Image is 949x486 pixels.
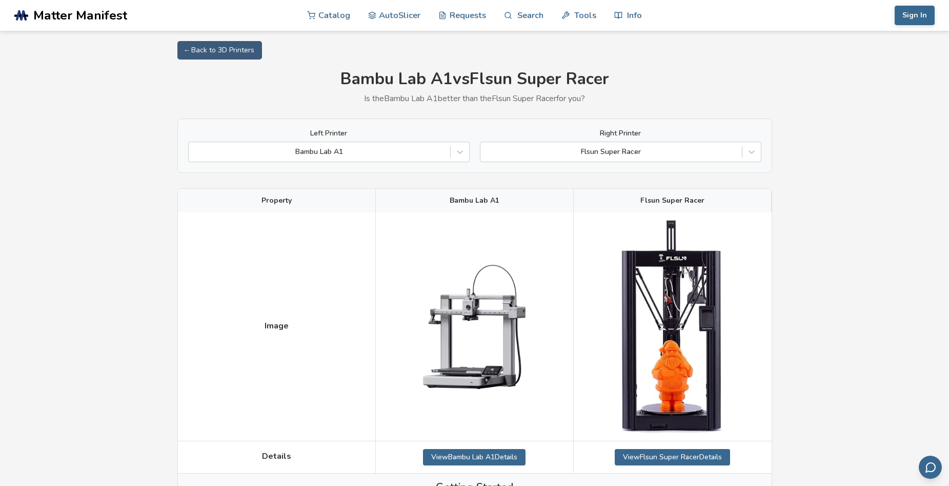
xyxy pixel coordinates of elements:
span: Flsun Super Racer [640,197,704,205]
a: ViewBambu Lab A1Details [423,449,526,465]
a: ← Back to 3D Printers [177,41,262,60]
p: Is the Bambu Lab A1 better than the Flsun Super Racer for you? [177,94,772,103]
img: Flsun Super Racer [621,220,724,433]
input: Flsun Super Racer [486,148,488,156]
span: Bambu Lab A1 [450,197,499,205]
a: ViewFlsun Super RacerDetails [615,449,730,465]
span: Matter Manifest [33,8,127,23]
span: Property [261,197,292,205]
input: Bambu Lab A1 [194,148,196,156]
img: Bambu Lab A1 [423,265,526,388]
span: Image [265,321,289,331]
button: Sign In [895,6,935,25]
label: Left Printer [188,129,470,138]
h1: Bambu Lab A1 vs Flsun Super Racer [177,70,772,89]
span: Details [262,452,291,461]
label: Right Printer [480,129,761,138]
button: Send feedback via email [919,456,942,479]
